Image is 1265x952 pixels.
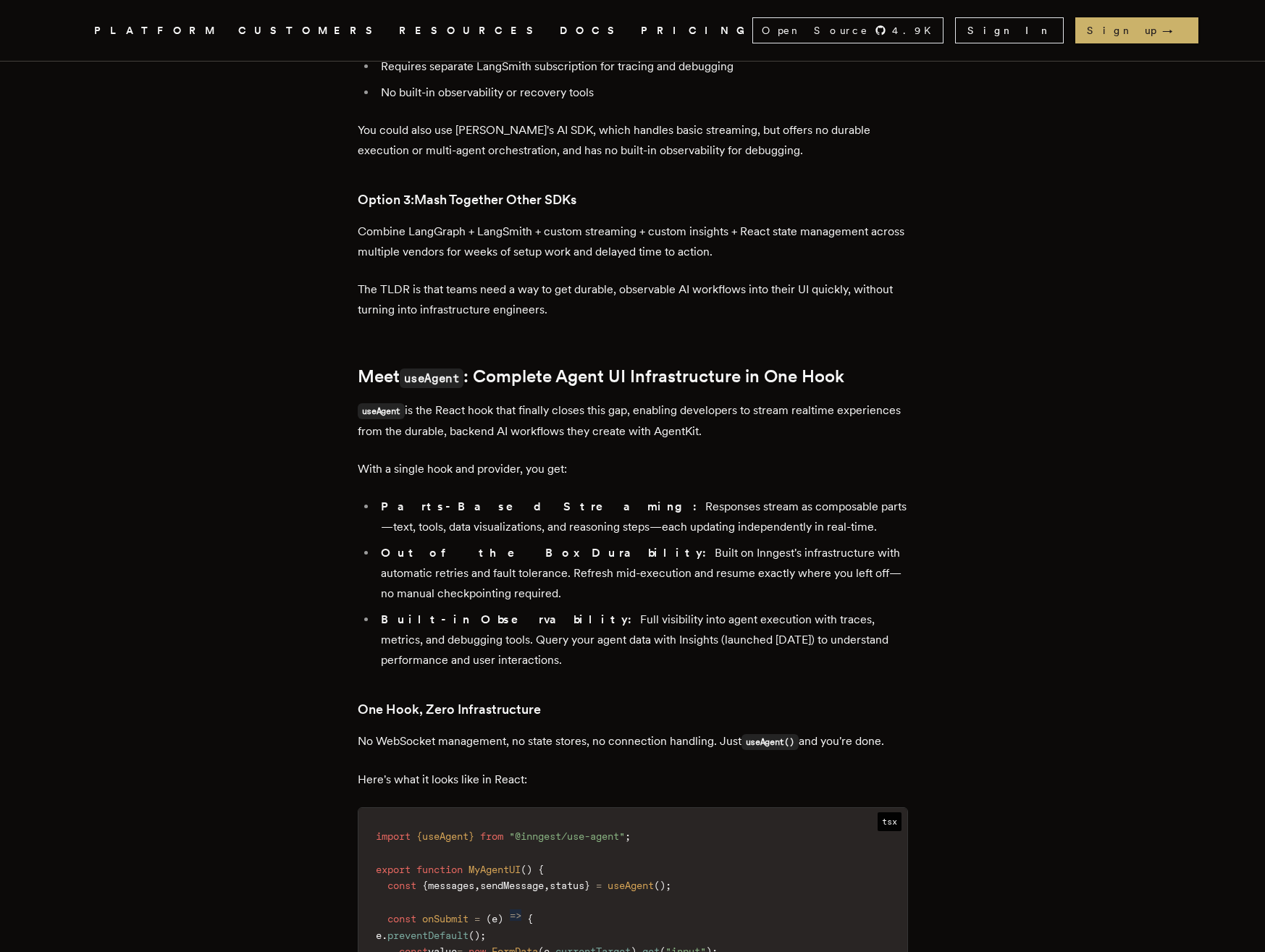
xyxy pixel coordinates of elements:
li: No built-in observability or recovery tools [377,83,908,103]
strong: Built-in Observability: [381,612,640,626]
span: { [527,913,533,924]
span: "@inngest/use-agent" [509,830,625,842]
a: PRICING [641,22,752,40]
span: MyAgentUI [468,864,521,875]
strong: One Hook, Zero Infrastructure [358,702,541,717]
span: Open Source [762,23,869,38]
span: const [387,913,416,924]
p: Here's what it looks like in React: [358,770,908,790]
span: ; [480,930,486,941]
span: useAgent [422,830,468,842]
p: is the React hook that finally closes this gap, enabling developers to stream realtime experience... [358,400,908,442]
a: CUSTOMERS [238,22,382,40]
span: } [584,880,590,891]
span: 4.9 K [892,23,940,38]
span: ( [486,913,492,924]
span: { [422,880,428,891]
span: const [387,880,416,891]
span: ) [526,864,532,875]
a: DOCS [560,22,623,40]
span: } [468,830,474,842]
span: tsx [878,812,902,831]
h2: Meet : Complete Agent UI Infrastructure in One Hook [358,366,908,389]
strong: Out of the Box Durability: [381,546,715,560]
span: ) [660,880,665,891]
a: Sign up [1075,17,1198,43]
li: Requires separate LangSmith subscription for tracing and debugging [377,56,908,77]
span: . [382,930,387,941]
li: Responses stream as composable parts—text, tools, data visualizations, and reasoning steps—each u... [377,497,908,537]
span: from [480,830,503,842]
span: e [492,913,497,924]
span: ) [474,930,480,941]
span: function [416,864,463,875]
span: ) [497,913,503,924]
li: Full visibility into agent execution with traces, metrics, and debugging tools. Query your agent ... [377,610,908,670]
p: The TLDR is that teams need a way to get durable, observable AI workflows into their UI quickly, ... [358,279,908,320]
span: ; [625,830,631,842]
span: , [474,880,480,891]
span: onSubmit [422,913,468,924]
button: PLATFORM [94,22,221,40]
span: e [376,930,382,941]
strong: Parts-Based Streaming: [381,500,705,513]
p: Combine LangGraph + LangSmith + custom streaming + custom insights + React state management acros... [358,222,908,262]
p: With a single hook and provider, you get: [358,459,908,479]
strong: Mash Together Other SDKs [414,192,576,207]
span: = [596,880,602,891]
span: ( [468,930,474,941]
span: preventDefault [387,930,468,941]
span: import [376,830,411,842]
a: Sign In [955,17,1064,43]
span: { [538,864,544,875]
span: ( [521,864,526,875]
span: { [416,830,422,842]
span: export [376,864,411,875]
span: status [550,880,584,891]
span: ; [665,880,671,891]
span: → [1162,23,1187,38]
span: messages [428,880,474,891]
p: You could also use [PERSON_NAME]'s AI SDK, which handles basic streaming, but offers no durable e... [358,120,908,161]
span: => [510,909,521,921]
span: ( [654,880,660,891]
span: sendMessage [480,880,544,891]
button: RESOURCES [399,22,542,40]
span: = [474,913,480,924]
h3: Option 3: [358,190,908,210]
code: useAgent() [741,734,799,750]
li: Built on Inngest's infrastructure with automatic retries and fault tolerance. Refresh mid-executi... [377,543,908,604]
code: useAgent [358,403,405,419]
p: No WebSocket management, no state stores, no connection handling. Just and you're done. [358,731,908,752]
span: useAgent [608,880,654,891]
code: useAgent [400,368,464,388]
span: , [544,880,550,891]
